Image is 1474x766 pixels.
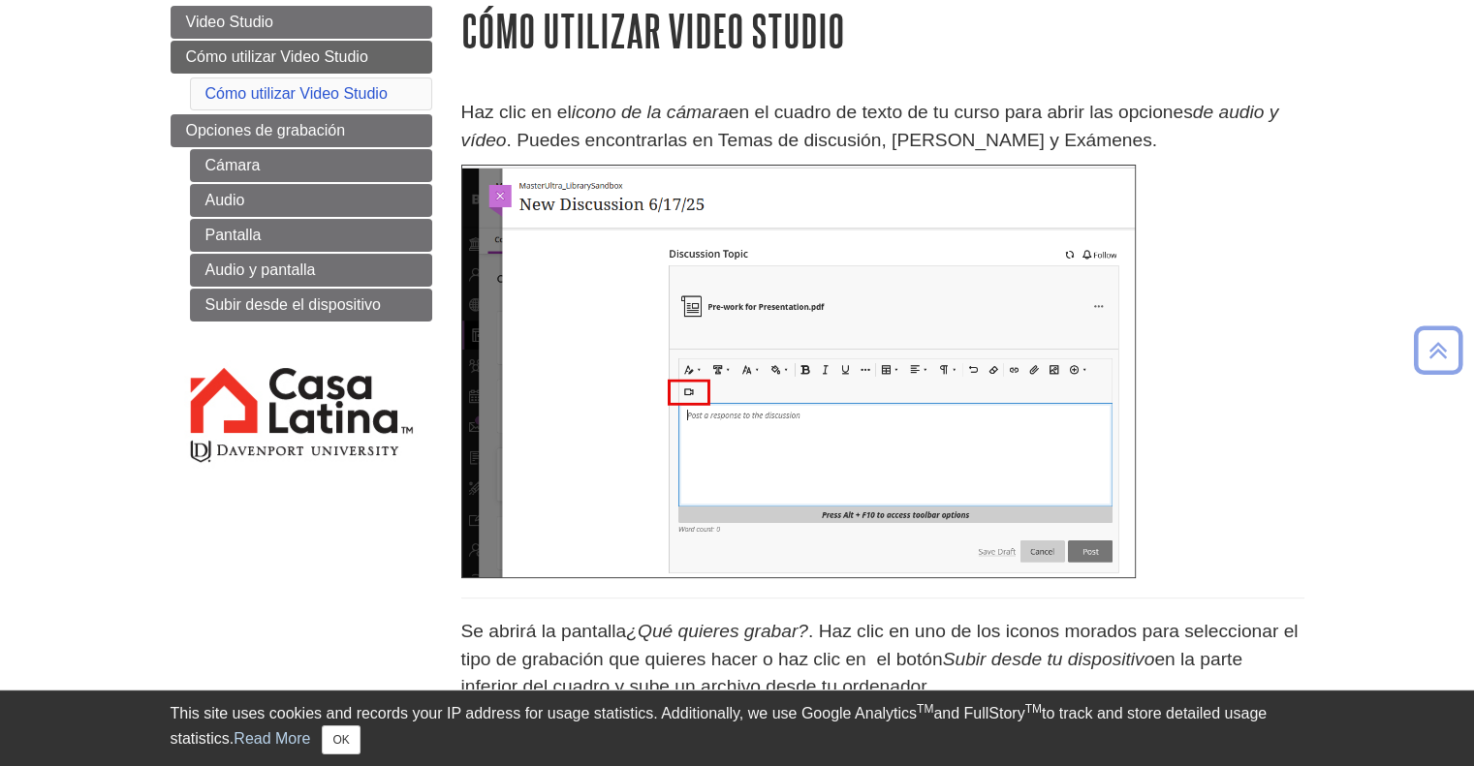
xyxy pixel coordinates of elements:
p: Se abrirá la pantalla . Haz clic en uno de los iconos morados para seleccionar el tipo de grabaci... [461,618,1304,701]
span: Video Studio [186,14,273,30]
button: Close [322,725,360,754]
a: Opciones de grabación [171,114,432,147]
a: Cómo utilizar Video Studio [205,85,388,102]
em: de audio y vídeo [461,102,1279,150]
a: Read More [234,730,310,747]
em: ¿Qué quieres grabar? [626,621,808,641]
p: Haz clic en el en el cuadro de texto de tu curso para abrir las opciones . Puedes encontrarlas en... [461,99,1304,155]
div: Guide Page Menu [171,6,432,499]
a: Pantalla [190,219,432,252]
a: Back to Top [1407,337,1469,363]
a: Audio [190,184,432,217]
span: Cómo utilizar Video Studio [186,48,368,65]
sup: TM [917,702,933,716]
em: Subir desde tu dispositivo [943,649,1155,669]
a: Cómo utilizar Video Studio [171,41,432,74]
div: This site uses cookies and records your IP address for usage statistics. Additionally, we use Goo... [171,702,1304,754]
sup: TM [1025,702,1042,716]
em: icono de la cámara [572,102,729,122]
span: Opciones de grabación [186,122,346,138]
h1: Cómo utilizar Video Studio [461,6,1304,55]
a: Audio y pantalla [190,254,432,287]
a: Cámara [190,149,432,182]
a: Video Studio [171,6,432,39]
a: Subir desde el dispositivo [190,289,432,322]
img: discussion topic [461,165,1136,578]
